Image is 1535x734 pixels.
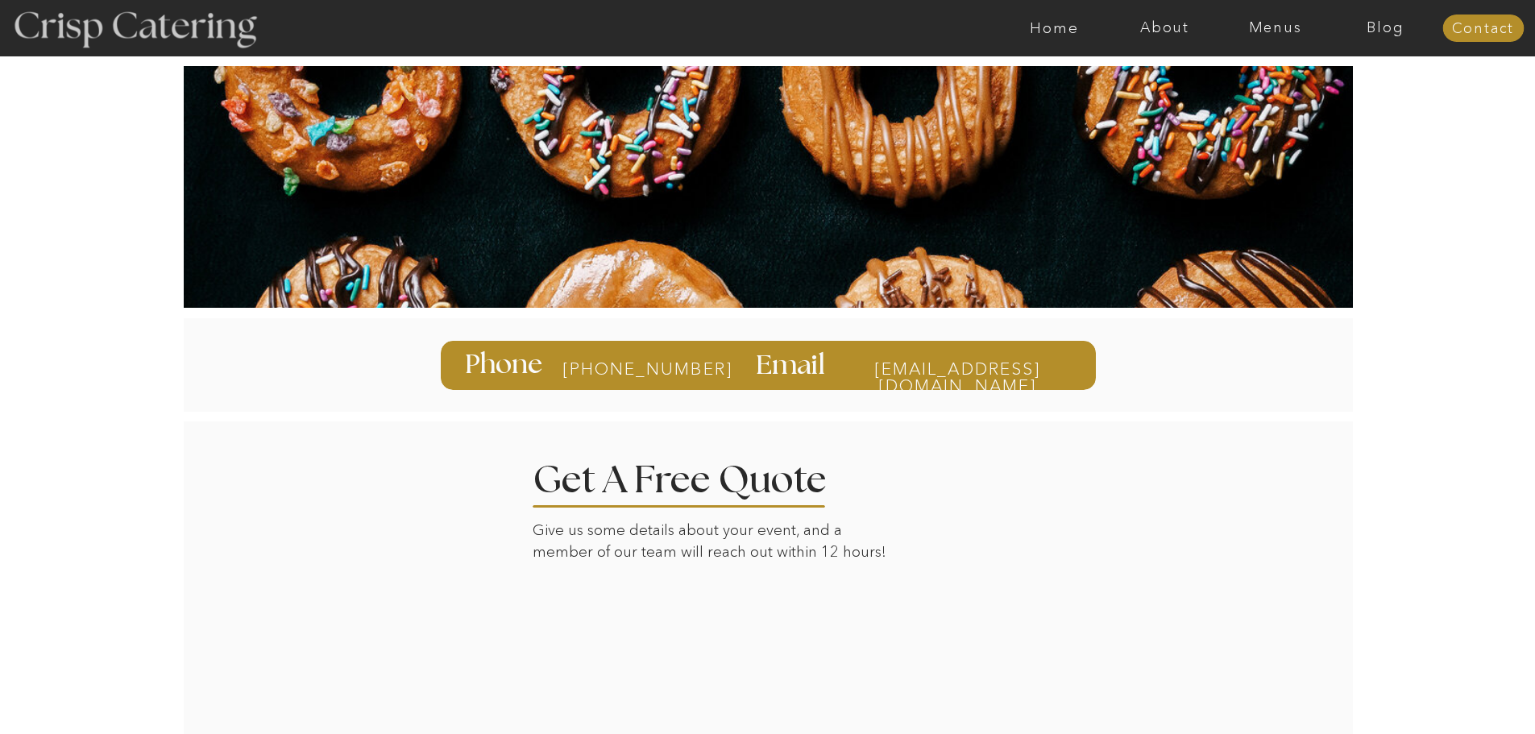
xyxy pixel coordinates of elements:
a: Home [999,20,1110,36]
a: [EMAIL_ADDRESS][DOMAIN_NAME] [843,360,1072,375]
h2: Get A Free Quote [533,462,876,491]
a: Blog [1330,20,1441,36]
a: About [1110,20,1220,36]
h3: Email [756,352,830,378]
a: [PHONE_NUMBER] [562,360,691,378]
h3: Phone [465,351,546,379]
a: Menus [1220,20,1330,36]
a: Contact [1442,21,1524,37]
p: Give us some details about your event, and a member of our team will reach out within 12 hours! [533,520,898,567]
